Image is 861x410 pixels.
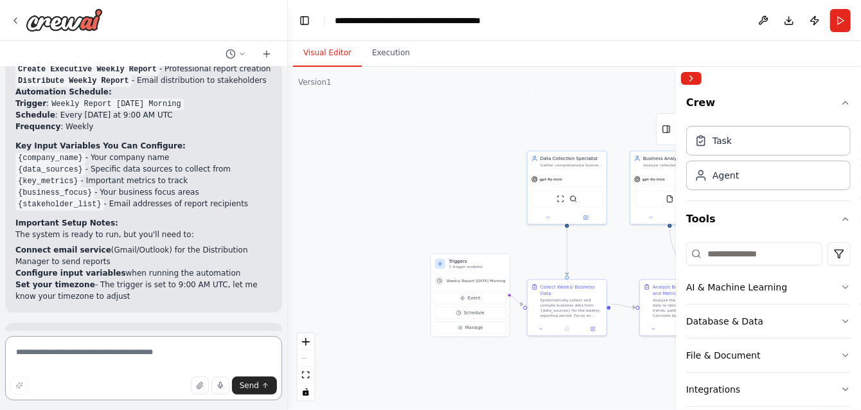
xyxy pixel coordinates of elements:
[540,163,603,168] div: Gather comprehensive business data from multiple sources including {data_sources}, focusing on ke...
[686,383,740,396] div: Integrations
[15,280,95,289] strong: Set your timezone
[671,67,681,410] button: Toggle Sidebar
[686,90,851,121] button: Crew
[465,325,483,331] span: Manage
[15,164,85,175] code: {data_sources}
[667,227,683,275] g: Edge from 73eb38fd-4060-4fcb-9b39-8591f07a9fc1 to 0f97c6f8-7da2-437a-b295-c2496e747de5
[211,377,229,395] button: Click to speak your automation idea
[15,152,85,164] code: {company_name}
[686,121,851,201] div: Crew
[15,245,111,254] strong: Connect email service
[666,195,674,203] img: FileReadTool
[570,195,578,203] img: SerperDevTool
[15,244,272,267] li: (Gmail/Outlook) for the Distribution Manager to send reports
[15,98,272,109] li: :
[15,229,272,240] p: The system is ready to run, but you'll need to:
[256,46,277,62] button: Start a new chat
[449,265,506,270] p: 1 trigger enabled
[568,214,605,222] button: Open in side panel
[15,187,94,199] code: {business_focus}
[15,87,112,96] strong: Automation Schedule:
[26,8,103,31] img: Logo
[564,227,571,275] g: Edge from 1e356b7d-dd67-4d28-816f-59547f2f5935 to 1bc59936-db05-4fbf-b0b2-72e1fdd21947
[362,40,420,67] button: Execution
[232,377,277,395] button: Send
[15,198,272,209] li: - Email addresses of report recipients
[15,199,104,210] code: {stakeholder_list}
[666,325,693,333] button: No output available
[15,152,272,163] li: - Your company name
[527,280,607,337] div: Collect Weekly Business DataSystematically collect and compile business data from {data_sources} ...
[297,367,314,384] button: fit view
[15,122,60,131] strong: Frequency
[557,195,565,203] img: ScrapeWebsiteTool
[434,307,507,319] button: Schedule
[15,109,272,121] li: : Every [DATE] at 9:00 AM UTC
[15,279,272,302] li: - The trigger is set to 9:00 AM UTC, let me know your timezone to adjust
[15,269,126,278] strong: Configure input variables
[297,334,314,400] div: React Flow controls
[15,75,132,87] code: Distribute Weekly Report
[191,377,209,395] button: Upload files
[434,292,507,305] button: Event
[639,280,720,337] div: Analyze Business Trends and MetricsAnalyze the collected business data to identify significant tr...
[15,175,272,186] li: - Important metrics to track
[527,151,607,225] div: Data Collection SpecialistGather comprehensive business data from multiple sources including {dat...
[643,177,665,182] span: gpt-4o-mini
[447,278,506,283] span: Weekly Report [DATE] Morning
[240,380,259,391] span: Send
[686,373,851,406] button: Integrations
[15,99,46,108] strong: Trigger
[686,305,851,338] button: Database & Data
[630,151,710,225] div: Business AnalystAnalyze collected business data to identify trends, patterns, and key insights fo...
[686,349,761,362] div: File & Document
[540,177,562,182] span: gpt-4o-mini
[449,258,506,265] h3: Triggers
[15,64,159,75] code: Create Executive Weekly Report
[15,111,55,120] strong: Schedule
[15,63,272,75] li: - Professional report creation
[540,298,603,319] div: Systematically collect and compile business data from {data_sources} for the weekly reporting per...
[653,298,715,319] div: Analyze the collected business data to identify significant trends, patterns, and insights. Calcu...
[298,77,332,87] div: Version 1
[507,292,523,308] g: Edge from triggers to 1bc59936-db05-4fbf-b0b2-72e1fdd21947
[468,295,481,301] span: Event
[296,12,314,30] button: Hide left sidebar
[335,14,526,27] nav: breadcrumb
[582,325,604,333] button: Open in side panel
[297,384,314,400] button: toggle interactivity
[464,310,484,316] span: Schedule
[15,141,186,150] strong: Key Input Variables You Can Configure:
[434,322,507,334] button: Manage
[713,134,732,147] div: Task
[15,267,272,279] li: when running the automation
[49,98,184,110] code: Weekly Report [DATE] Morning
[15,75,272,86] li: - Email distribution to stakeholders
[540,284,603,297] div: Collect Weekly Business Data
[297,334,314,350] button: zoom in
[686,271,851,304] button: AI & Machine Learning
[15,163,272,175] li: - Specific data sources to collect from
[15,186,272,198] li: - Your business focus areas
[293,40,362,67] button: Visual Editor
[686,201,851,237] button: Tools
[540,156,603,162] div: Data Collection Specialist
[553,325,580,333] button: No output available
[220,46,251,62] button: Switch to previous chat
[643,156,706,162] div: Business Analyst
[686,339,851,372] button: File & Document
[713,169,739,182] div: Agent
[15,175,81,187] code: {key_metrics}
[643,163,706,168] div: Analyze collected business data to identify trends, patterns, and key insights for {business_focu...
[653,284,715,297] div: Analyze Business Trends and Metrics
[10,377,28,395] button: Improve this prompt
[430,254,510,337] div: Triggers1 trigger enabledWeekly Report [DATE] MorningEventScheduleManage
[681,72,702,85] button: Collapse right sidebar
[686,281,787,294] div: AI & Machine Learning
[686,315,763,328] div: Database & Data
[15,121,272,132] li: : Weekly
[611,301,635,310] g: Edge from 1bc59936-db05-4fbf-b0b2-72e1fdd21947 to 0f97c6f8-7da2-437a-b295-c2496e747de5
[15,218,118,227] strong: Important Setup Notes:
